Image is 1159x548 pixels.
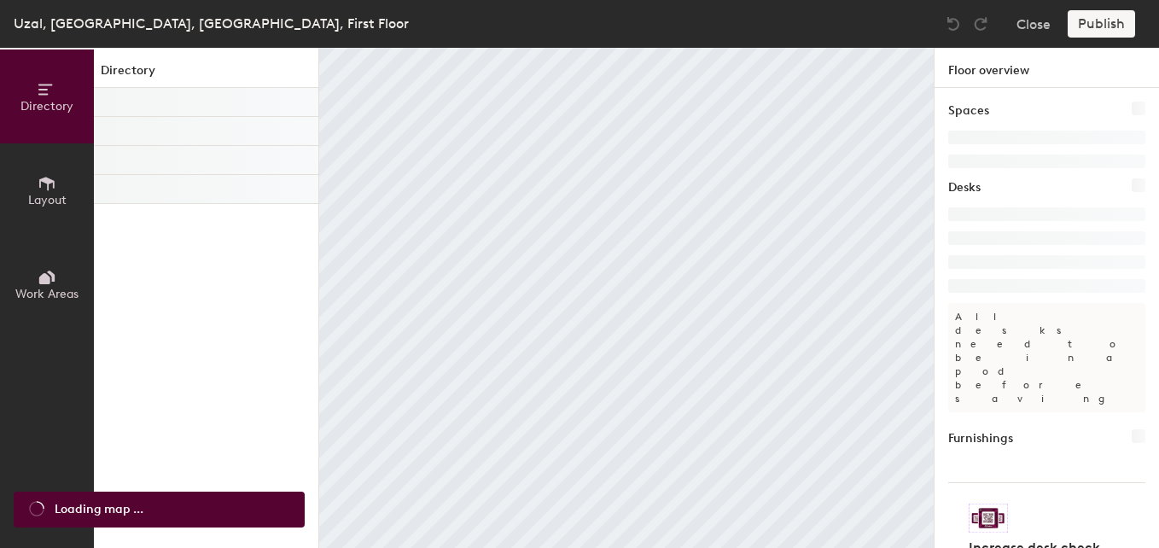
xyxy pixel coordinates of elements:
[94,61,318,88] h1: Directory
[948,102,989,120] h1: Spaces
[948,429,1013,448] h1: Furnishings
[1016,10,1051,38] button: Close
[14,13,409,34] div: Uzal, [GEOGRAPHIC_DATA], [GEOGRAPHIC_DATA], First Floor
[972,15,989,32] img: Redo
[20,99,73,114] span: Directory
[55,500,143,519] span: Loading map ...
[28,193,67,207] span: Layout
[935,48,1159,88] h1: Floor overview
[15,287,79,301] span: Work Areas
[948,178,981,197] h1: Desks
[945,15,962,32] img: Undo
[948,303,1145,412] p: All desks need to be in a pod before saving
[969,504,1008,533] img: Sticker logo
[319,48,934,548] canvas: Map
